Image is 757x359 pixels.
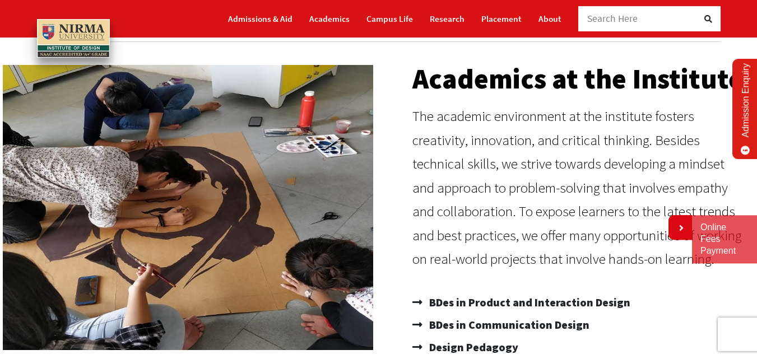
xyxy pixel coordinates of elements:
a: Academics [309,9,350,29]
a: Admissions & Aid [228,9,292,29]
h2: Academics at the Institute [412,65,746,93]
a: Campus Life [366,9,413,29]
img: IMG-20190920-WA0091 [3,65,373,350]
a: Design Pedagogy [412,336,746,358]
a: Research [430,9,465,29]
img: main_logo [37,19,110,58]
a: BDes in Product and Interaction Design [412,291,746,314]
span: BDes in Product and Interaction Design [426,291,630,314]
p: The academic environment at the institute fosters creativity, innovation, and critical thinking. ... [412,104,746,271]
a: Online Fees Payment [700,222,749,257]
span: Search Here [587,12,638,25]
span: Design Pedagogy [426,336,518,358]
span: BDes in Communication Design [426,314,589,336]
a: BDes in Communication Design [412,314,746,336]
a: Placement [481,9,522,29]
a: About [538,9,561,29]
